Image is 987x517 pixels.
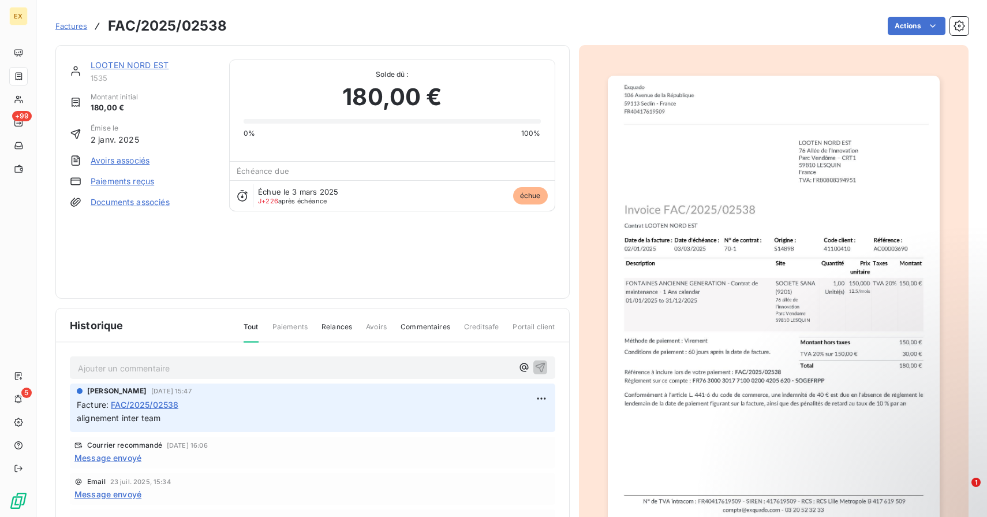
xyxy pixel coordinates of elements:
span: 5 [21,388,32,398]
span: 1535 [91,73,215,83]
span: Factures [55,21,87,31]
span: échue [513,187,548,204]
span: Message envoyé [74,488,141,500]
span: Échéance due [237,166,289,176]
span: Émise le [91,123,139,133]
a: Documents associés [91,196,170,208]
span: [PERSON_NAME] [87,386,147,396]
span: Facture : [77,399,109,411]
span: Historique [70,318,124,333]
span: Creditsafe [464,322,499,341]
a: LOOTEN NORD EST [91,60,169,70]
span: alignement inter team [77,413,160,423]
img: Logo LeanPay [9,492,28,510]
span: 23 juil. 2025, 15:34 [110,478,171,485]
span: Montant initial [91,92,138,102]
span: J+226 [258,197,278,205]
button: Actions [888,17,945,35]
iframe: Intercom live chat [948,478,975,505]
h3: FAC/2025/02538 [108,16,227,36]
span: Relances [321,322,352,341]
span: Paiements [272,322,308,341]
span: 180,00 € [91,102,138,114]
span: 2 janv. 2025 [91,133,139,146]
span: Tout [244,322,259,343]
div: EX [9,7,28,25]
span: 100% [521,128,541,139]
span: Avoirs [366,322,387,341]
a: Paiements reçus [91,176,154,187]
span: 1 [971,478,981,487]
span: FAC/2025/02538 [111,399,178,411]
span: [DATE] 16:06 [167,442,208,449]
span: Solde dû : [244,69,540,80]
span: 180,00 € [342,80,442,114]
span: Commentaires [401,322,450,341]
span: Portail client [513,322,555,341]
a: Avoirs associés [91,155,149,166]
span: Email [87,478,106,485]
span: Message envoyé [74,452,141,464]
a: Factures [55,20,87,32]
span: Échue le 3 mars 2025 [258,187,338,196]
span: 0% [244,128,255,139]
span: après échéance [258,198,327,204]
span: +99 [12,111,32,121]
span: Courrier recommandé [87,442,162,449]
span: [DATE] 15:47 [151,388,192,395]
iframe: Intercom notifications message [756,405,987,486]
